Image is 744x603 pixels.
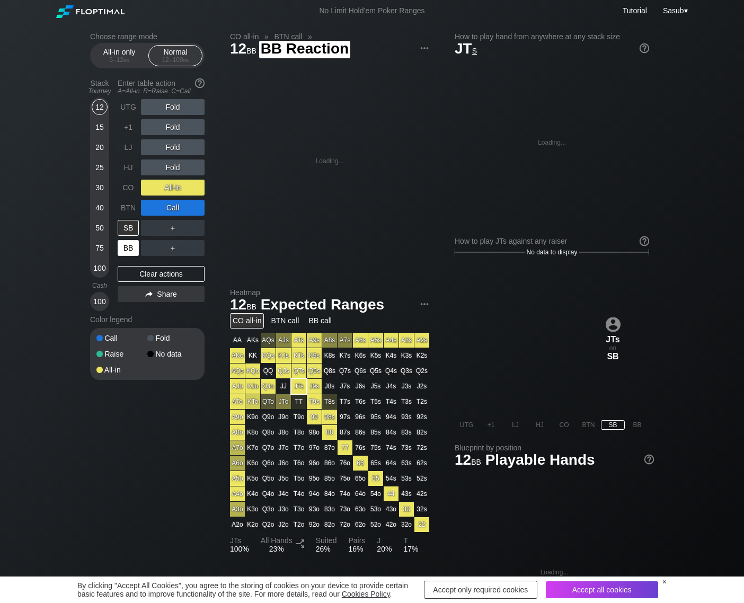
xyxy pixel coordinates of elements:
div: Q9o [261,410,276,424]
div: KK [245,348,260,363]
div: Loading... [316,157,344,165]
div: Fold [141,139,205,155]
div: All-in only [95,46,144,66]
img: help.32db89a4.svg [639,235,650,247]
div: T7o [291,440,306,455]
div: A=All-in R=Raise C=Call [118,87,205,95]
div: 85o [322,471,337,486]
div: 86o [322,456,337,471]
div: A3s [399,333,414,348]
a: Tutorial [623,6,647,15]
div: 74o [338,486,352,501]
div: J2o [276,517,291,532]
div: 84s [384,425,398,440]
div: Accept all cookies [546,581,658,598]
div: 75s [368,440,383,455]
div: AA [230,333,245,348]
div: KTo [245,394,260,409]
div: 54o [368,486,383,501]
div: Q2o [261,517,276,532]
div: AJo [230,379,245,394]
h2: How to play hand from anywhere at any stack size [455,32,649,41]
div: A9o [230,410,245,424]
div: 62o [353,517,368,532]
div: A7s [338,333,352,348]
div: 82o [322,517,337,532]
div: Fold [141,119,205,135]
div: Raise [96,350,147,358]
div: K7s [338,348,352,363]
div: 12 [92,99,108,115]
div: T8s [322,394,337,409]
div: T5s [368,394,383,409]
div: Q7o [261,440,276,455]
div: 92s [414,410,429,424]
div: Fold [147,334,198,342]
div: 95s [368,410,383,424]
div: A6s [353,333,368,348]
div: AJs [276,333,291,348]
div: T5o [291,471,306,486]
span: 12 [228,297,258,314]
div: QTo [261,394,276,409]
div: JTs [230,536,249,545]
div: 66 [353,456,368,471]
div: CO all-in [230,313,264,329]
div: LJ [118,139,139,155]
span: bb [183,56,189,64]
div: +1 [479,420,503,430]
div: 20% [377,536,392,553]
div: 84o [322,486,337,501]
div: on [601,317,625,361]
div: J8o [276,425,291,440]
div: Q6s [353,363,368,378]
div: 77 [338,440,352,455]
div: 93o [307,502,322,517]
div: K2s [414,348,429,363]
div: J [377,536,392,545]
div: QQ [261,363,276,378]
div: AQs [261,333,276,348]
div: Cash [86,282,113,289]
div: T4s [384,394,398,409]
img: Split arrow icon [296,539,304,548]
div: 94s [384,410,398,424]
div: Normal [151,46,200,66]
div: 100 [92,294,108,309]
div: 32s [414,502,429,517]
img: share.864f2f62.svg [145,291,153,297]
div: BTN [577,420,600,430]
div: K8s [322,348,337,363]
div: HJ [528,420,552,430]
div: TT [291,394,306,409]
div: 23% [261,536,293,553]
div: T8o [291,425,306,440]
div: J7s [338,379,352,394]
div: Loading... [541,569,569,576]
div: UTG [455,420,479,430]
div: SB [118,220,139,236]
div: A7o [230,440,245,455]
div: 73o [338,502,352,517]
h2: Heatmap [230,288,429,297]
div: QTs [291,363,306,378]
div: Call [141,200,205,216]
div: 5 – 12 [97,56,141,64]
span: JT [455,40,477,57]
span: Sasub [663,6,684,15]
div: 88 [322,425,337,440]
div: Call [96,334,147,342]
img: icon-avatar.b40e07d9.svg [606,317,621,332]
div: A2o [230,517,245,532]
div: J8s [322,379,337,394]
div: 75o [338,471,352,486]
div: KQo [245,363,260,378]
div: J3o [276,502,291,517]
div: Q8s [322,363,337,378]
div: Q6o [261,456,276,471]
div: 30 [92,180,108,196]
span: BB Reaction [259,41,350,58]
div: A6o [230,456,245,471]
div: 42s [414,486,429,501]
div: J9s [307,379,322,394]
